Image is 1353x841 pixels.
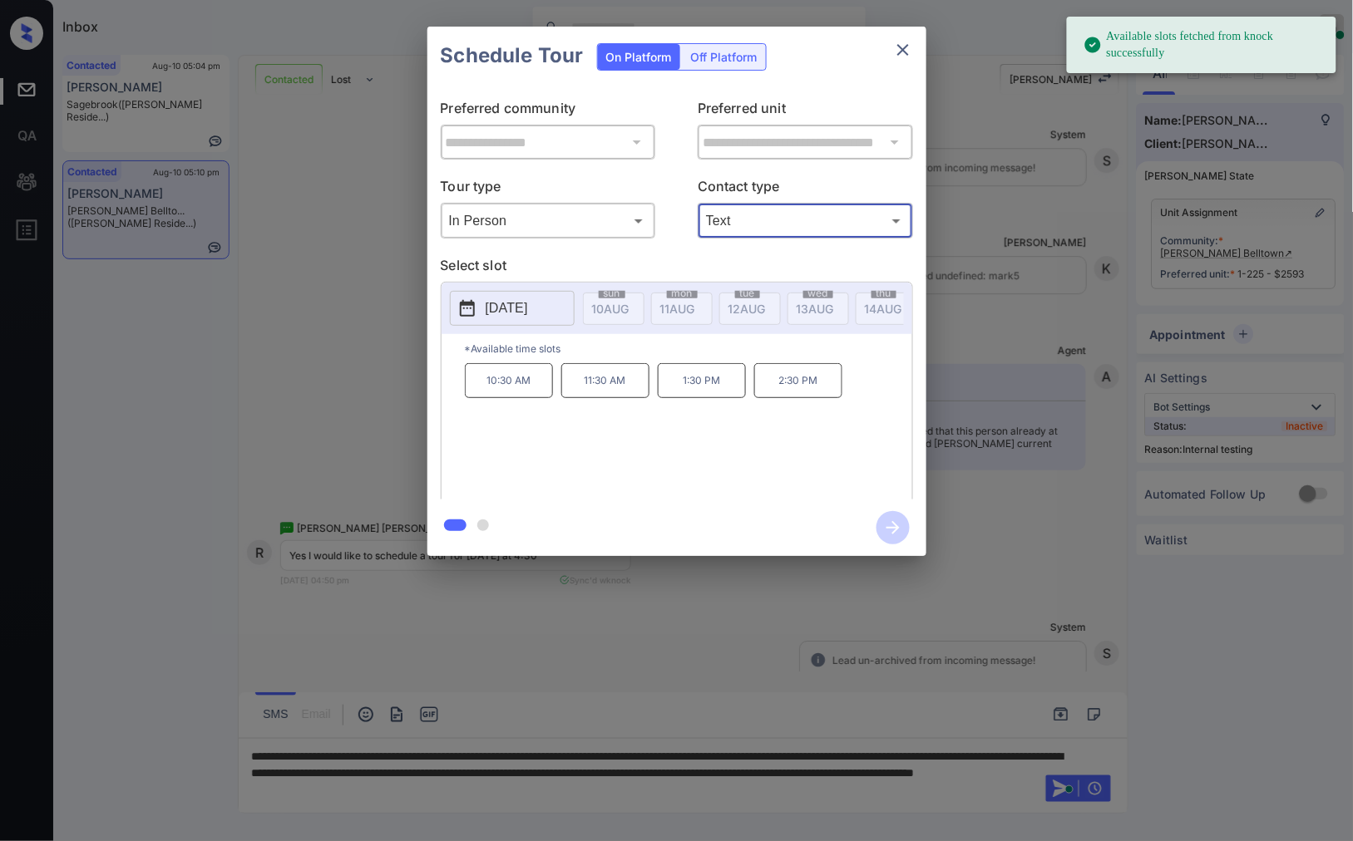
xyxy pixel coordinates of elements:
[598,44,680,70] div: On Platform
[702,207,909,234] div: Text
[427,27,597,85] h2: Schedule Tour
[465,363,553,398] p: 10:30 AM
[561,363,649,398] p: 11:30 AM
[486,298,528,318] p: [DATE]
[754,363,842,398] p: 2:30 PM
[683,44,766,70] div: Off Platform
[441,176,656,203] p: Tour type
[698,176,913,203] p: Contact type
[465,334,912,363] p: *Available time slots
[441,98,656,125] p: Preferred community
[450,291,575,326] button: [DATE]
[698,98,913,125] p: Preferred unit
[1084,22,1323,68] div: Available slots fetched from knock successfully
[441,255,913,282] p: Select slot
[867,506,920,549] button: btn-next
[658,363,746,398] p: 1:30 PM
[886,33,920,66] button: close
[445,207,652,234] div: In Person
